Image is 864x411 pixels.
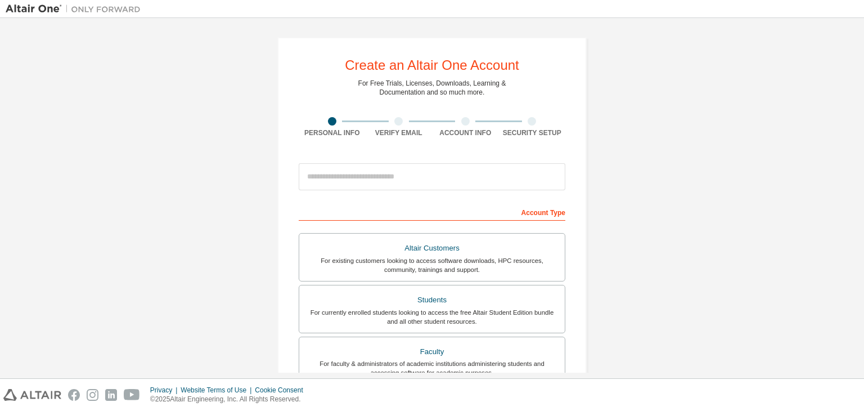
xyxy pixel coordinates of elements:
[105,389,117,401] img: linkedin.svg
[3,389,61,401] img: altair_logo.svg
[306,292,558,308] div: Students
[68,389,80,401] img: facebook.svg
[299,128,366,137] div: Personal Info
[87,389,98,401] img: instagram.svg
[299,203,565,221] div: Account Type
[432,128,499,137] div: Account Info
[181,386,255,395] div: Website Terms of Use
[306,344,558,360] div: Faculty
[499,128,566,137] div: Security Setup
[306,308,558,326] div: For currently enrolled students looking to access the free Altair Student Edition bundle and all ...
[366,128,433,137] div: Verify Email
[306,359,558,377] div: For faculty & administrators of academic institutions administering students and accessing softwa...
[124,389,140,401] img: youtube.svg
[306,256,558,274] div: For existing customers looking to access software downloads, HPC resources, community, trainings ...
[306,240,558,256] div: Altair Customers
[150,386,181,395] div: Privacy
[150,395,310,404] p: © 2025 Altair Engineering, Inc. All Rights Reserved.
[6,3,146,15] img: Altair One
[358,79,506,97] div: For Free Trials, Licenses, Downloads, Learning & Documentation and so much more.
[345,59,519,72] div: Create an Altair One Account
[255,386,309,395] div: Cookie Consent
